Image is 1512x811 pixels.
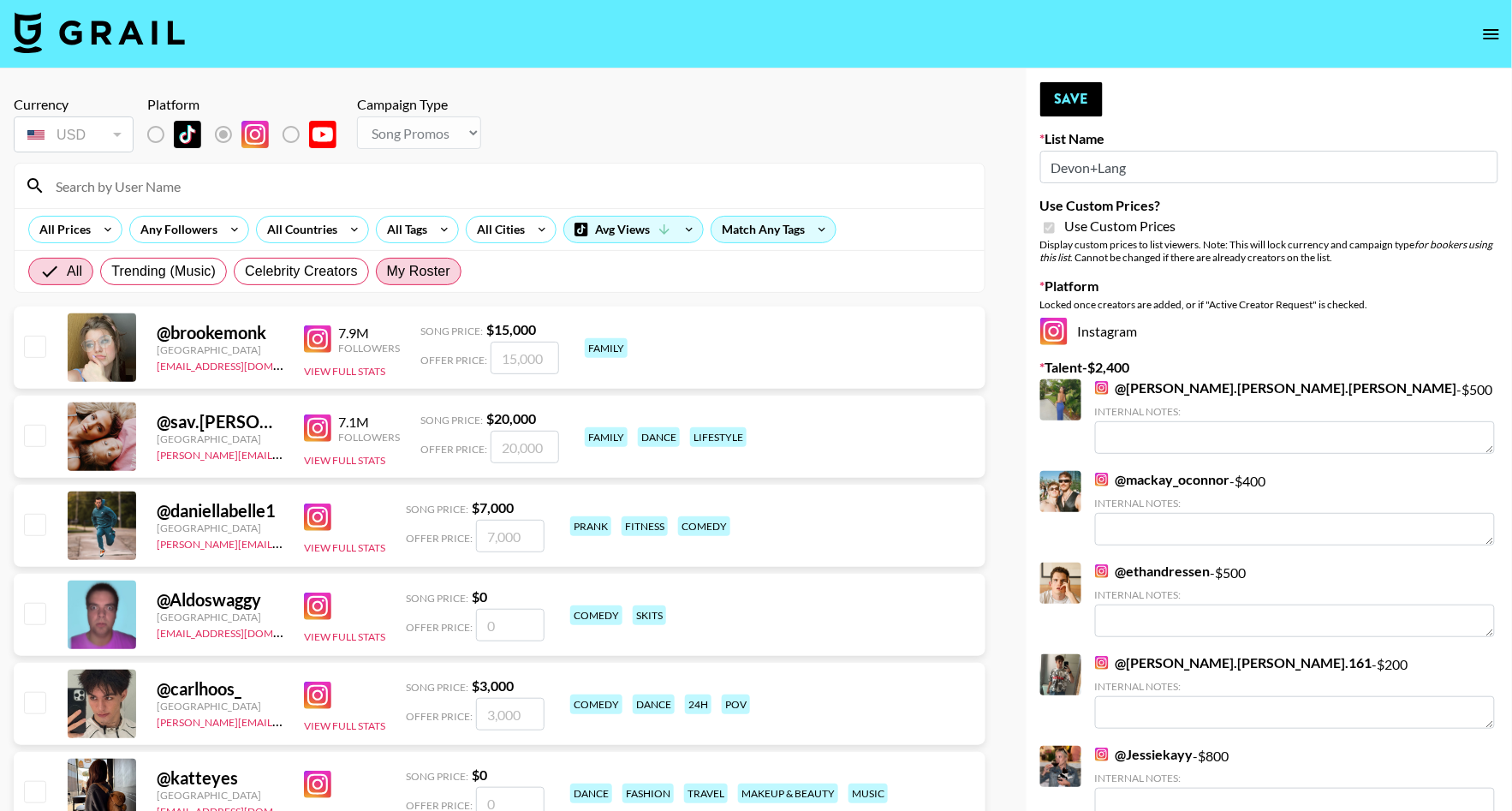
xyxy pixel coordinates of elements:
button: View Full Stats [304,719,385,732]
div: @ katteyes [157,767,283,789]
a: [EMAIL_ADDRESS][DOMAIN_NAME] [157,623,329,640]
img: Instagram [304,593,331,620]
input: 7,000 [476,520,545,552]
img: Grail Talent [14,12,185,53]
div: Internal Notes: [1095,680,1495,693]
span: Offer Price: [420,354,487,367]
div: 7.1M [338,414,400,431]
div: dance [570,784,612,803]
button: Save [1040,82,1103,116]
strong: $ 0 [472,766,487,783]
div: 24h [685,695,711,714]
div: makeup & beauty [738,784,838,803]
div: Display custom prices to list viewers. Note: This will lock currency and campaign type . Cannot b... [1040,238,1498,264]
div: @ sav.[PERSON_NAME] [157,411,283,432]
span: Use Custom Prices [1065,218,1176,235]
span: Song Price: [420,325,483,337]
div: [GEOGRAPHIC_DATA] [157,522,283,534]
span: Offer Price: [406,621,473,634]
div: comedy [570,605,622,625]
div: [GEOGRAPHIC_DATA] [157,789,283,802]
span: Offer Price: [420,443,487,456]
a: @mackay_oconnor [1095,471,1230,488]
a: [PERSON_NAME][EMAIL_ADDRESS][DOMAIN_NAME] [157,534,410,551]
div: 7.9M [338,325,400,342]
div: Internal Notes: [1095,405,1495,418]
img: Instagram [1095,473,1109,486]
div: dance [638,427,680,447]
div: dance [633,695,675,714]
div: Currency [14,96,134,113]
label: Talent - $ 2,400 [1040,359,1498,376]
div: fitness [622,516,668,536]
button: View Full Stats [304,541,385,554]
strong: $ 15,000 [486,321,536,337]
span: Offer Price: [406,532,473,545]
div: family [585,427,628,447]
div: @ brookemonk [157,322,283,343]
div: Locked once creators are added, or if "Active Creator Request" is checked. [1040,298,1498,311]
img: Instagram [241,121,269,148]
div: lifestyle [690,427,747,447]
div: Match Any Tags [711,217,836,242]
div: @ Aldoswaggy [157,589,283,611]
div: comedy [678,516,730,536]
button: View Full Stats [304,630,385,643]
div: Currency is locked to USD [14,113,134,156]
input: 20,000 [491,431,559,463]
button: open drawer [1474,17,1509,51]
div: travel [684,784,728,803]
img: Instagram [1095,564,1109,578]
input: Search by User Name [45,172,974,200]
span: Offer Price: [406,710,473,723]
img: YouTube [309,121,336,148]
span: Trending (Music) [111,261,216,282]
div: fashion [622,784,674,803]
a: [PERSON_NAME][EMAIL_ADDRESS][DOMAIN_NAME] [157,713,410,729]
div: All Prices [29,217,94,242]
label: Platform [1040,277,1498,295]
div: Followers [338,431,400,444]
div: Any Followers [130,217,221,242]
span: Song Price: [420,414,483,426]
a: @Jessiekayy [1095,746,1194,763]
strong: $ 3,000 [472,677,514,694]
div: [GEOGRAPHIC_DATA] [157,343,283,356]
div: @ daniellabelle1 [157,500,283,522]
div: skits [633,605,666,625]
div: family [585,338,628,358]
div: Avg Views [564,217,703,242]
input: 3,000 [476,698,545,730]
div: All Cities [467,217,528,242]
label: List Name [1040,130,1498,147]
img: Instagram [304,771,331,798]
span: Celebrity Creators [245,261,358,282]
strong: $ 0 [472,588,487,605]
span: My Roster [387,261,450,282]
div: Campaign Type [357,96,481,113]
div: USD [17,120,130,150]
input: 15,000 [491,342,559,374]
div: - $ 500 [1095,563,1495,637]
button: View Full Stats [304,365,385,378]
img: Instagram [304,504,331,531]
span: Song Price: [406,770,468,783]
strong: $ 7,000 [472,499,514,516]
span: Song Price: [406,503,468,516]
label: Use Custom Prices? [1040,197,1498,214]
a: @[PERSON_NAME].[PERSON_NAME].161 [1095,654,1372,671]
div: comedy [570,695,622,714]
span: Song Price: [406,681,468,694]
input: 0 [476,609,545,641]
div: music [848,784,888,803]
div: [GEOGRAPHIC_DATA] [157,611,283,623]
button: View Full Stats [304,454,385,467]
a: [EMAIL_ADDRESS][DOMAIN_NAME] [157,356,329,373]
div: - $ 200 [1095,654,1495,729]
div: Followers [338,342,400,355]
div: All Tags [377,217,431,242]
img: Instagram [304,325,331,353]
div: [GEOGRAPHIC_DATA] [157,700,283,713]
img: Instagram [1095,656,1109,670]
div: Instagram [1040,318,1498,345]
